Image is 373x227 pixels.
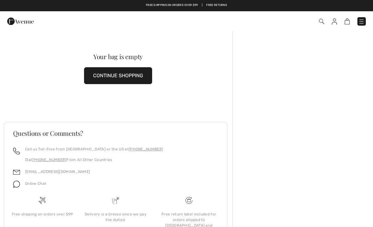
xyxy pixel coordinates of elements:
[25,169,90,174] a: [EMAIL_ADDRESS][DOMAIN_NAME]
[25,181,46,186] span: Online Chat
[13,181,20,188] img: chat
[84,211,147,223] div: Delivery is a breeze since we pay the duties!
[15,53,221,60] div: Your bag is empty
[146,3,198,8] a: Free shipping on orders over $99
[358,18,365,25] img: Menu
[39,197,46,204] img: Free shipping on orders over $99
[25,146,163,152] p: Call us Toll-Free from [GEOGRAPHIC_DATA] or the US at
[319,19,324,24] img: Search
[345,18,350,24] img: Shopping Bag
[13,169,20,176] img: email
[32,158,66,162] a: [PHONE_NUMBER]
[332,18,337,25] img: My Info
[84,67,152,84] button: CONTINUE SHOPPING
[7,15,34,28] img: 1ère Avenue
[129,147,163,151] a: [PHONE_NUMBER]
[13,148,20,154] img: call
[13,130,218,136] h3: Questions or Comments?
[112,197,119,204] img: Delivery is a breeze since we pay the duties!
[206,3,227,8] a: Free Returns
[186,197,192,204] img: Free shipping on orders over $99
[11,211,74,217] div: Free shipping on orders over $99
[25,157,163,163] p: Dial From All Other Countries
[7,18,34,24] a: 1ère Avenue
